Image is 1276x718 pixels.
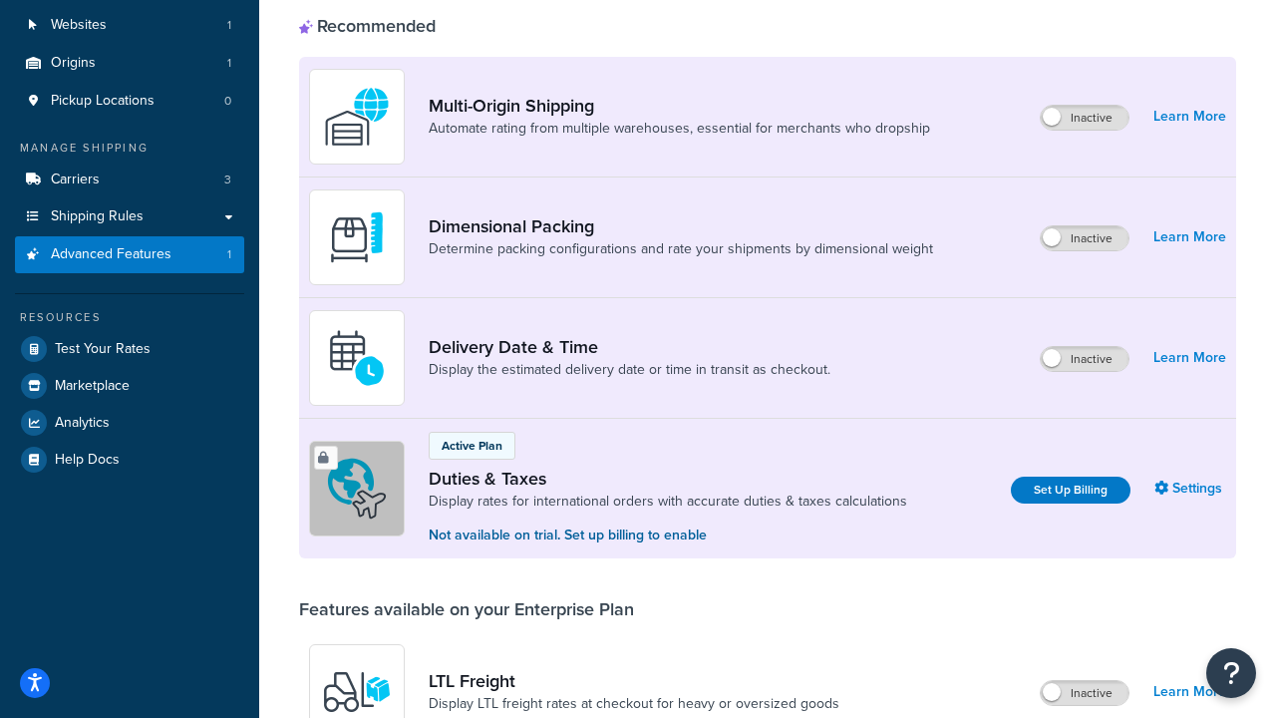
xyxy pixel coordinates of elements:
li: Origins [15,45,244,82]
a: Websites1 [15,7,244,44]
a: Learn More [1153,344,1226,372]
a: Dimensional Packing [429,215,933,237]
a: Delivery Date & Time [429,336,830,358]
span: Help Docs [55,452,120,469]
span: Pickup Locations [51,93,155,110]
p: Active Plan [442,437,502,455]
span: 1 [227,55,231,72]
span: Carriers [51,172,100,188]
a: Automate rating from multiple warehouses, essential for merchants who dropship [429,119,930,139]
a: Determine packing configurations and rate your shipments by dimensional weight [429,239,933,259]
a: Display LTL freight rates at checkout for heavy or oversized goods [429,694,839,714]
a: Pickup Locations0 [15,83,244,120]
span: 1 [227,17,231,34]
label: Inactive [1041,347,1128,371]
label: Inactive [1041,681,1128,705]
img: DTVBYsAAAAAASUVORK5CYII= [322,202,392,272]
span: Marketplace [55,378,130,395]
a: Learn More [1153,223,1226,251]
div: Recommended [299,15,436,37]
li: Advanced Features [15,236,244,273]
span: Advanced Features [51,246,171,263]
div: Features available on your Enterprise Plan [299,598,634,620]
li: Pickup Locations [15,83,244,120]
a: Multi-Origin Shipping [429,95,930,117]
span: Test Your Rates [55,341,151,358]
span: Shipping Rules [51,208,144,225]
div: Manage Shipping [15,140,244,157]
a: Set Up Billing [1011,477,1130,504]
div: Resources [15,309,244,326]
a: Learn More [1153,678,1226,706]
img: gfkeb5ejjkALwAAAABJRU5ErkJggg== [322,323,392,393]
a: Help Docs [15,442,244,478]
label: Inactive [1041,106,1128,130]
a: Analytics [15,405,244,441]
li: Websites [15,7,244,44]
span: Analytics [55,415,110,432]
span: 1 [227,246,231,263]
a: LTL Freight [429,670,839,692]
a: Learn More [1153,103,1226,131]
a: Display the estimated delivery date or time in transit as checkout. [429,360,830,380]
a: Duties & Taxes [429,468,907,490]
p: Not available on trial. Set up billing to enable [429,525,907,546]
a: Advanced Features1 [15,236,244,273]
li: Carriers [15,162,244,198]
a: Test Your Rates [15,331,244,367]
span: Origins [51,55,96,72]
a: Carriers3 [15,162,244,198]
span: 0 [224,93,231,110]
button: Open Resource Center [1206,648,1256,698]
a: Marketplace [15,368,244,404]
a: Shipping Rules [15,198,244,235]
span: Websites [51,17,107,34]
a: Origins1 [15,45,244,82]
label: Inactive [1041,226,1128,250]
img: WatD5o0RtDAAAAAElFTkSuQmCC [322,82,392,152]
span: 3 [224,172,231,188]
a: Display rates for international orders with accurate duties & taxes calculations [429,492,907,512]
a: Settings [1154,475,1226,503]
